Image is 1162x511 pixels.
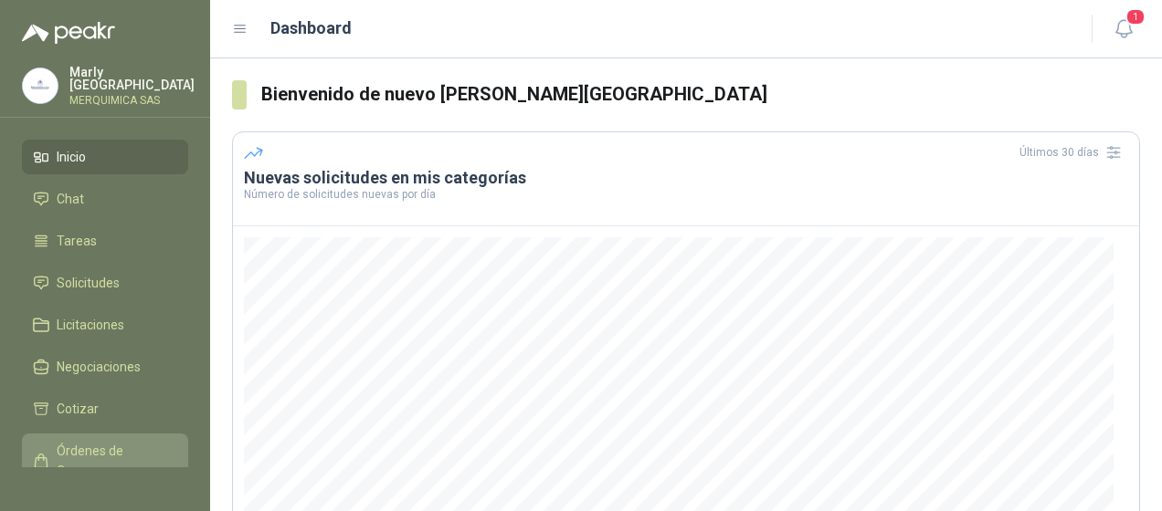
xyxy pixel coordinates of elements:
[22,308,188,342] a: Licitaciones
[22,433,188,488] a: Órdenes de Compra
[1125,8,1146,26] span: 1
[22,140,188,174] a: Inicio
[22,224,188,258] a: Tareas
[22,22,115,44] img: Logo peakr
[22,182,188,216] a: Chat
[69,95,195,106] p: MERQUIMICA SAS
[23,68,58,103] img: Company Logo
[244,167,1128,189] h3: Nuevas solicitudes en mis categorías
[57,273,120,293] span: Solicitudes
[57,357,141,377] span: Negociaciones
[22,349,188,384] a: Negociaciones
[1107,13,1140,46] button: 1
[22,266,188,300] a: Solicitudes
[22,391,188,426] a: Cotizar
[69,66,195,91] p: Marly [GEOGRAPHIC_DATA]
[57,231,97,251] span: Tareas
[57,189,84,209] span: Chat
[57,399,99,419] span: Cotizar
[270,16,352,41] h1: Dashboard
[244,189,1128,200] p: Número de solicitudes nuevas por día
[57,441,171,481] span: Órdenes de Compra
[261,80,1141,109] h3: Bienvenido de nuevo [PERSON_NAME][GEOGRAPHIC_DATA]
[57,315,124,335] span: Licitaciones
[1019,138,1128,167] div: Últimos 30 días
[57,147,86,167] span: Inicio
